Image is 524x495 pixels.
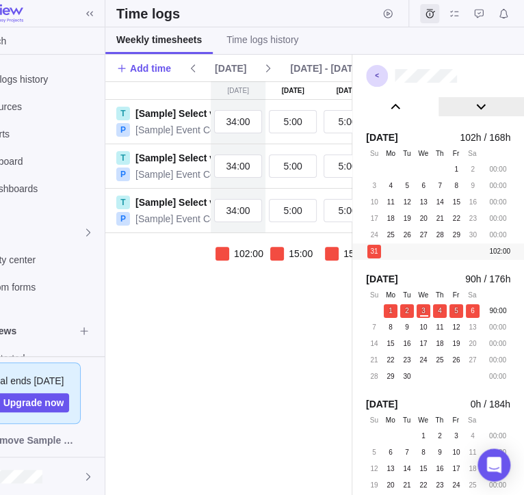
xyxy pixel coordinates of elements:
span: 24 [452,479,460,492]
span: Browse views [75,321,94,340]
span: 16 [436,462,443,476]
div: Sa [465,146,479,160]
span: 23 [469,212,476,226]
span: 3 [454,429,458,443]
span: 23 [403,353,410,367]
span: 6 [421,179,425,193]
span: 15 [419,462,427,476]
span: My assignments [445,4,464,23]
div: Mo [384,413,397,427]
div: Th [432,288,446,302]
span: 6 [471,304,475,318]
span: 20 [419,212,427,226]
div: Sa [465,288,479,302]
div: 00:00 [488,321,508,334]
div: Su [367,146,381,160]
span: 7 [372,321,376,334]
div: 00:00 [488,370,508,384]
div: T [116,107,130,120]
span: 26 [452,353,460,367]
div: Tu [400,288,414,302]
div: P [116,168,130,181]
span: [DATE] [209,59,252,78]
span: 21 [403,479,410,492]
span: 12 [403,196,410,209]
span: [DATE] [215,62,246,75]
span: 10 [452,446,460,459]
span: 7 [438,179,442,193]
span: 9 [438,446,442,459]
div: T [116,196,130,209]
span: 14 [370,337,378,351]
span: Add time [130,62,171,75]
a: Weekly timesheets [105,27,213,54]
span: 17 [452,462,460,476]
span: 102:00 [234,247,263,260]
span: 21 [370,353,378,367]
a: [Sample] Select venue [135,151,237,165]
span: 7 [405,446,409,459]
div: 00:00 [488,212,508,226]
div: Fr [449,413,462,427]
span: 16 [403,337,410,351]
span: [DATE] [366,397,397,412]
div: Mo [384,146,397,160]
span: 15:00 [289,247,313,260]
a: [Sample] Event Conference [135,168,252,181]
span: 11 [469,446,476,459]
span: 25 [436,353,443,367]
span: 6 [389,446,393,459]
span: 15 [452,196,460,209]
span: 3 [372,179,376,193]
span: 11 [436,321,443,334]
span: 18 [387,212,394,226]
a: [Sample] Event Conference [135,212,252,226]
span: 13 [469,321,476,334]
span: 24 [419,353,427,367]
span: 17 [370,212,378,226]
span: 13 [419,196,427,209]
div: Sa [465,413,479,427]
span: 15:00 [343,247,367,260]
span: [DATE] [366,272,397,286]
span: 9 [405,321,409,334]
div: 00:00 [488,479,508,492]
div: 00:00 [488,337,508,351]
span: 8 [454,179,458,193]
span: 27 [419,228,427,242]
div: 00:00 [488,179,508,193]
span: 20 [469,337,476,351]
div: Mo [384,288,397,302]
div: [DATE] [265,81,320,100]
span: 1 [389,304,393,318]
span: 28 [436,228,443,242]
div: P [116,212,130,226]
span: 12 [370,462,378,476]
div: Tu [400,146,414,160]
a: Notifications [494,10,513,21]
span: 1 [454,163,458,176]
a: Approval requests [469,10,488,21]
a: [Sample] Event Conference [135,123,252,137]
div: 90:00 [488,304,508,318]
div: P [116,123,130,137]
span: Notifications [494,4,513,23]
span: 29 [387,370,394,384]
span: 8 [421,446,425,459]
span: 19 [370,479,378,492]
h2: Time logs [116,4,180,23]
span: Time logs [420,4,439,23]
span: 3 [421,304,425,318]
span: 11 [387,196,394,209]
span: 10 [419,321,427,334]
span: 5 [372,446,376,459]
span: 28 [370,370,378,384]
div: Th [432,146,446,160]
span: 5 [405,179,409,193]
div: We [417,413,430,427]
div: We [417,288,430,302]
span: 27 [469,353,476,367]
a: Time logs history [215,27,309,54]
span: 23 [436,479,443,492]
span: 2 [438,429,442,443]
